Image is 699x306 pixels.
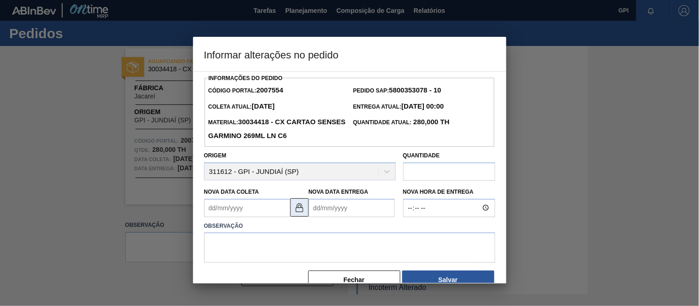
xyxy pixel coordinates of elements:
[208,118,346,139] strong: 30034418 - CX CARTAO SENSES GARMINO 269ML LN C6
[204,219,495,233] label: Observação
[403,185,495,199] label: Nova Hora de Entrega
[309,189,369,195] label: Nova Data Entrega
[204,152,227,159] label: Origem
[193,37,506,72] h3: Informar alterações no pedido
[411,118,450,126] strong: 280,000 TH
[256,86,283,94] strong: 2007554
[204,199,290,217] input: dd/mm/yyyy
[353,104,444,110] span: Entrega Atual:
[402,271,494,289] button: Salvar
[252,102,275,110] strong: [DATE]
[353,87,441,94] span: Pedido SAP:
[308,271,400,289] button: Fechar
[401,102,444,110] strong: [DATE] 00:00
[294,202,305,213] img: locked
[353,119,450,126] span: Quantidade Atual:
[208,87,283,94] span: Código Portal:
[389,86,441,94] strong: 5800353078 - 10
[204,189,259,195] label: Nova Data Coleta
[290,198,309,217] button: locked
[208,104,275,110] span: Coleta Atual:
[208,119,346,139] span: Material:
[209,75,283,81] label: Informações do Pedido
[403,152,440,159] label: Quantidade
[309,199,395,217] input: dd/mm/yyyy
